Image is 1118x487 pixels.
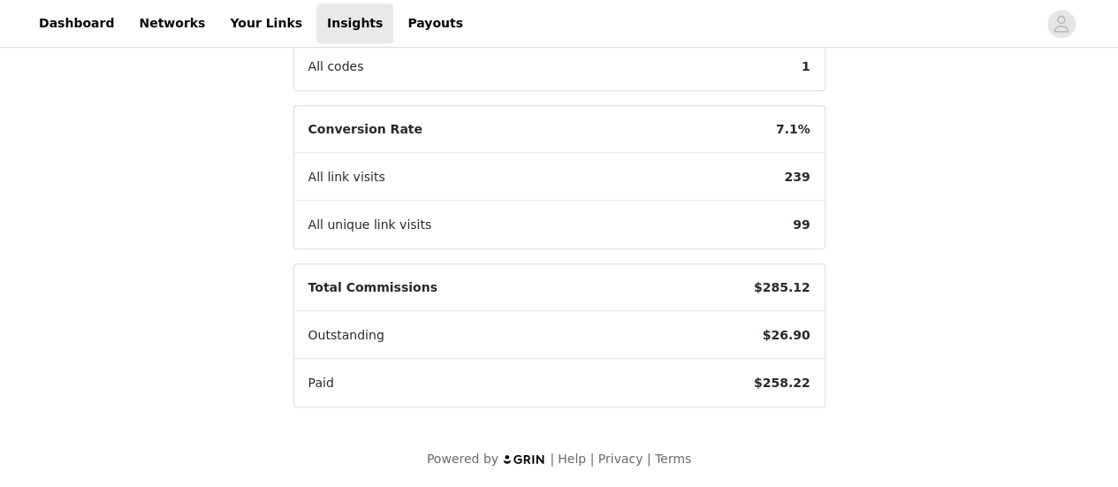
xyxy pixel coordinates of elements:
span: | [647,452,651,466]
div: avatar [1053,10,1069,38]
span: Paid [294,360,348,407]
span: Conversion Rate [294,106,437,153]
img: logo [502,453,546,465]
span: $258.22 [740,360,825,407]
a: Payouts [397,4,474,43]
span: | [589,452,594,466]
span: Total Commissions [294,264,452,311]
span: Powered by [427,452,498,466]
span: All unique link visits [294,202,446,248]
a: Insights [316,4,393,43]
span: $285.12 [740,264,825,311]
a: Help [558,452,586,466]
span: 99 [779,202,824,248]
a: Privacy [598,452,643,466]
span: 1 [787,43,825,90]
span: 239 [770,154,824,201]
a: Terms [655,452,691,466]
span: $26.90 [748,312,824,359]
a: Dashboard [28,4,125,43]
span: | [550,452,554,466]
span: All codes [294,43,378,90]
a: Your Links [219,4,313,43]
span: 7.1% [762,106,825,153]
span: All link visits [294,154,399,201]
a: Networks [128,4,216,43]
span: Outstanding [294,312,399,359]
